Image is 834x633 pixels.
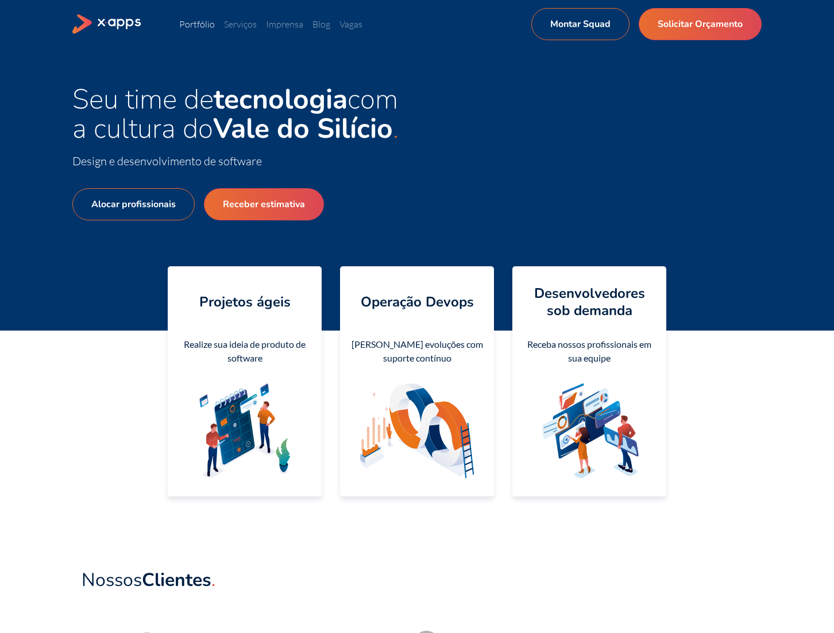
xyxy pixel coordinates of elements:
[142,568,211,592] strong: Clientes
[339,18,362,30] a: Vagas
[179,18,215,30] a: Portfólio
[224,18,257,30] a: Serviços
[177,337,312,365] div: Realize sua ideia de produto de software
[72,154,262,168] span: Design e desenvolvimento de software
[72,80,398,147] span: Seu time de com a cultura do
[82,570,215,595] a: NossosClientes
[349,337,485,365] div: [PERSON_NAME] evoluções com suporte contínuo
[213,110,393,147] strong: Vale do Silício
[72,188,195,220] a: Alocar profissionais
[204,188,324,220] a: Receber estimativa
[531,8,630,40] a: Montar Squad
[522,285,657,319] h4: Desenvolvedores sob demanda
[312,18,330,30] a: Blog
[214,80,347,118] strong: tecnologia
[522,337,657,365] div: Receba nossos profissionais em sua equipe
[361,293,474,310] h4: Operação Devops
[639,8,762,40] a: Solicitar Orçamento
[199,293,291,310] h4: Projetos ágeis
[266,18,303,30] a: Imprensa
[82,568,211,592] span: Nossos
